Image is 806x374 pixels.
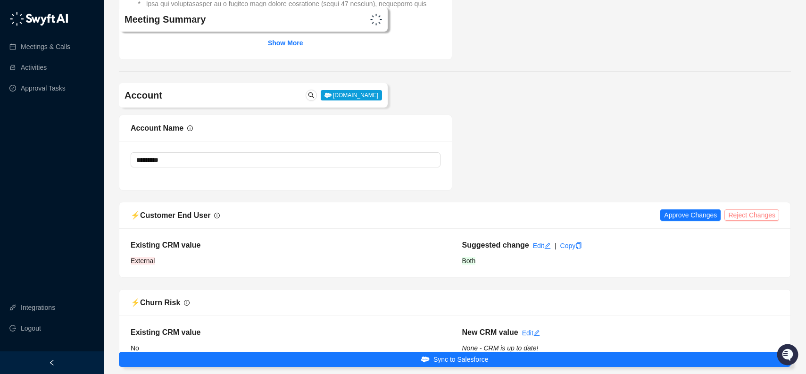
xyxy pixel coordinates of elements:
[39,128,76,145] a: 📶Status
[533,330,540,336] span: edit
[9,12,68,26] img: logo-05li4sbe.png
[49,359,55,366] span: left
[131,152,440,167] textarea: Account Name
[9,53,172,68] h2: How can we help?
[214,213,220,218] span: info-circle
[9,38,172,53] p: Welcome 👋
[462,240,529,251] h5: Suggested change
[728,210,775,220] span: Reject Changes
[131,240,448,251] h5: Existing CRM value
[42,133,50,141] div: 📶
[32,85,155,95] div: Start new chat
[308,92,315,99] span: search
[321,90,382,100] span: [DOMAIN_NAME]
[21,58,47,77] a: Activities
[776,343,801,368] iframe: Open customer support
[660,209,721,221] button: Approve Changes
[32,95,123,102] div: We're offline, we'll be back soon
[433,354,489,365] span: Sync to Salesforce
[462,257,476,265] span: Both
[544,242,551,249] span: edit
[268,39,303,47] strong: Show More
[52,132,73,141] span: Status
[94,155,114,162] span: Pylon
[533,242,551,249] a: Edit
[125,13,272,26] h4: Meeting Summary
[21,79,66,98] a: Approval Tasks
[9,325,16,332] span: logout
[66,155,114,162] a: Powered byPylon
[119,352,791,367] button: Sync to Salesforce
[321,91,382,99] a: [DOMAIN_NAME]
[6,128,39,145] a: 📚Docs
[19,132,35,141] span: Docs
[131,211,210,219] span: ⚡️ Customer End User
[184,300,190,306] span: info-circle
[21,319,41,338] span: Logout
[160,88,172,100] button: Start new chat
[575,242,582,249] span: copy
[21,298,55,317] a: Integrations
[522,329,540,337] a: Edit
[664,210,717,220] span: Approve Changes
[724,209,779,221] button: Reject Changes
[125,89,272,102] h4: Account
[9,85,26,102] img: 5124521997842_fc6d7dfcefe973c2e489_88.png
[131,257,155,265] span: External
[187,125,193,131] span: info-circle
[9,9,28,28] img: Swyft AI
[462,327,518,338] h5: New CRM value
[131,299,180,307] span: ⚡️ Churn Risk
[131,122,183,134] div: Account Name
[560,242,582,249] a: Copy
[462,344,539,352] i: None - CRM is up to date!
[555,241,557,251] div: |
[131,344,139,352] span: No
[9,133,17,141] div: 📚
[370,14,382,25] img: Swyft Logo
[21,37,70,56] a: Meetings & Calls
[131,327,448,338] h5: Existing CRM value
